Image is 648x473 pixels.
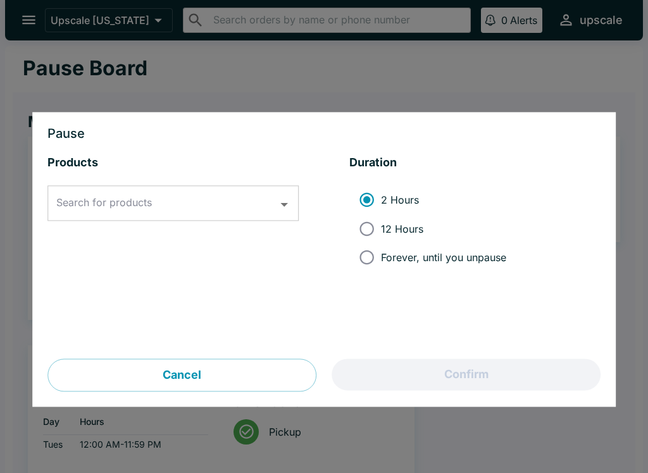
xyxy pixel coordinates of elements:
[275,195,294,214] button: Open
[349,156,601,171] h5: Duration
[47,359,316,392] button: Cancel
[381,193,419,206] span: 2 Hours
[47,156,299,171] h5: Products
[381,223,423,235] span: 12 Hours
[381,251,506,264] span: Forever, until you unpause
[47,128,601,140] h3: Pause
